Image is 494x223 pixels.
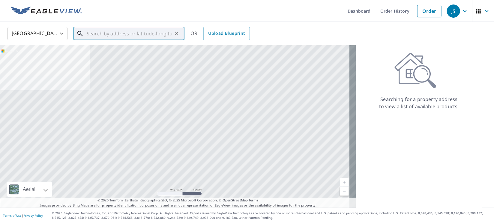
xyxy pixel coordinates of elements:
[223,198,248,202] a: OpenStreetMap
[379,96,459,110] p: Searching for a property address to view a list of available products.
[3,214,43,217] p: |
[203,27,250,40] a: Upload Blueprint
[417,5,442,17] a: Order
[23,213,43,218] a: Privacy Policy
[447,4,460,18] div: JS
[97,198,259,203] span: © 2025 TomTom, Earthstar Geographics SIO, © 2025 Microsoft Corporation, ©
[172,29,181,38] button: Clear
[11,7,82,16] img: EV Logo
[52,211,491,220] p: © 2025 Eagle View Technologies, Inc. and Pictometry International Corp. All Rights Reserved. Repo...
[190,27,250,40] div: OR
[208,30,245,37] span: Upload Blueprint
[87,25,172,42] input: Search by address or latitude-longitude
[7,182,52,197] div: Aerial
[340,187,349,196] a: Current Level 5, Zoom Out
[340,178,349,187] a: Current Level 5, Zoom In
[7,25,67,42] div: [GEOGRAPHIC_DATA]
[21,182,37,197] div: Aerial
[3,213,22,218] a: Terms of Use
[249,198,259,202] a: Terms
